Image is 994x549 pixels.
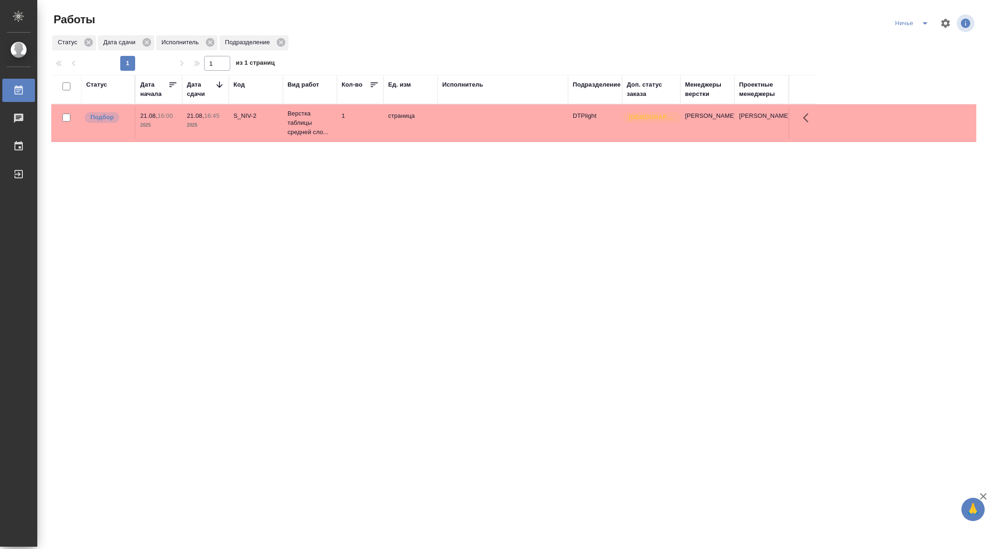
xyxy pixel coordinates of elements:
[204,112,219,119] p: 16:45
[627,80,676,99] div: Доп. статус заказа
[388,80,411,89] div: Ед. изм
[734,107,788,139] td: [PERSON_NAME]
[629,113,675,122] p: [DEMOGRAPHIC_DATA]
[225,38,273,47] p: Подразделение
[86,80,107,89] div: Статус
[573,80,621,89] div: Подразделение
[84,111,130,124] div: Можно подбирать исполнителей
[685,80,730,99] div: Менеджеры верстки
[342,80,363,89] div: Кол-во
[52,35,96,50] div: Статус
[288,109,332,137] p: Верстка таблицы средней сло...
[58,38,81,47] p: Статус
[568,107,622,139] td: DTPlight
[219,35,288,50] div: Подразделение
[685,111,730,121] p: [PERSON_NAME]
[103,38,139,47] p: Дата сдачи
[893,16,934,31] div: split button
[337,107,384,139] td: 1
[90,113,114,122] p: Подбор
[934,12,957,34] span: Настроить таблицу
[187,112,204,119] p: 21.08,
[236,57,275,71] span: из 1 страниц
[187,80,215,99] div: Дата сдачи
[442,80,483,89] div: Исполнитель
[162,38,202,47] p: Исполнитель
[156,35,218,50] div: Исполнитель
[739,80,784,99] div: Проектные менеджеры
[158,112,173,119] p: 16:00
[140,112,158,119] p: 21.08,
[957,14,976,32] span: Посмотреть информацию
[384,107,438,139] td: страница
[965,500,981,519] span: 🙏
[797,107,820,129] button: Здесь прячутся важные кнопки
[233,111,278,121] div: S_NIV-2
[961,498,985,521] button: 🙏
[187,121,224,130] p: 2025
[98,35,154,50] div: Дата сдачи
[233,80,245,89] div: Код
[51,12,95,27] span: Работы
[288,80,319,89] div: Вид работ
[140,121,178,130] p: 2025
[140,80,168,99] div: Дата начала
